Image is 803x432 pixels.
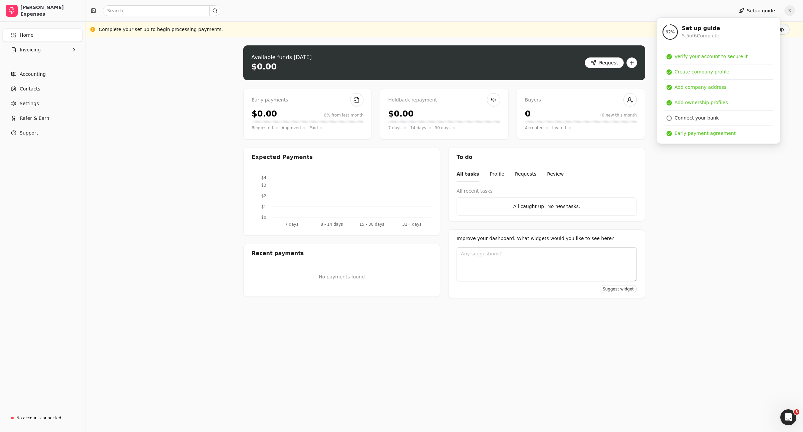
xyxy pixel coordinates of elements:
tspan: $0 [261,215,266,220]
tspan: $4 [261,175,266,180]
div: 0% from last month [324,112,363,118]
button: S [784,5,795,16]
a: No account connected [3,412,82,424]
button: Setup guide [734,5,780,16]
button: Invoicing [3,43,82,56]
button: Support [3,126,82,140]
span: Invited [552,125,566,131]
div: $0.00 [388,108,414,120]
p: No payments found [252,273,432,280]
button: Refer & Earn [3,112,82,125]
span: 92 % [666,29,675,35]
button: Profile [490,167,504,182]
span: Accepted [525,125,544,131]
span: Settings [20,100,39,107]
tspan: 7 days [285,222,298,227]
div: Add company address [675,84,727,91]
div: Recent payments [244,244,440,263]
div: Setup guide [657,17,780,144]
div: $0.00 [251,61,277,72]
div: Improve your dashboard. What widgets would you like to see here? [457,235,637,242]
input: Search [103,5,220,16]
tspan: 31+ days [402,222,421,227]
tspan: 15 - 30 days [359,222,384,227]
div: Create company profile [675,68,729,75]
div: 5.5 of 6 Complete [682,32,720,39]
a: Home [3,28,82,42]
div: $0.00 [252,108,277,120]
iframe: Intercom live chat [780,409,796,425]
span: 14 days [410,125,426,131]
div: Early payment agreement [675,130,736,137]
a: Contacts [3,82,82,95]
span: 3 [794,409,799,415]
button: Request [585,57,624,68]
span: Paid [309,125,318,131]
div: [PERSON_NAME] Expenses [20,4,79,17]
span: 7 days [388,125,401,131]
button: Review [547,167,564,182]
span: Requested [252,125,273,131]
button: Requests [515,167,536,182]
div: 0 [525,108,531,120]
span: Refer & Earn [20,115,49,122]
div: No account connected [16,415,61,421]
div: Early payments [252,96,363,104]
a: Accounting [3,67,82,81]
div: All caught up! No new tasks. [462,203,631,210]
button: Suggest widget [600,285,637,293]
span: 30 days [435,125,451,131]
div: Expected Payments [252,153,313,161]
span: Approved [282,125,301,131]
div: Buyers [525,96,637,104]
span: Home [20,32,33,39]
div: Holdback repayment [388,96,500,104]
tspan: $2 [261,194,266,198]
span: Invoicing [20,46,41,53]
div: Available funds [DATE] [251,53,312,61]
div: To do [449,148,645,167]
span: Accounting [20,71,46,78]
tspan: $1 [261,204,266,209]
div: Verify your account to secure it [675,53,748,60]
div: Add ownership profiles [675,99,728,106]
div: Complete your set up to begin processing payments. [99,26,223,33]
div: Connect your bank [675,115,719,122]
tspan: $3 [261,183,266,188]
div: Set up guide [682,24,720,32]
span: Contacts [20,85,40,92]
span: Support [20,130,38,137]
a: Settings [3,97,82,110]
div: All recent tasks [457,188,637,195]
div: +0 new this month [598,112,637,118]
button: All tasks [457,167,479,182]
tspan: 8 - 14 days [320,222,343,227]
